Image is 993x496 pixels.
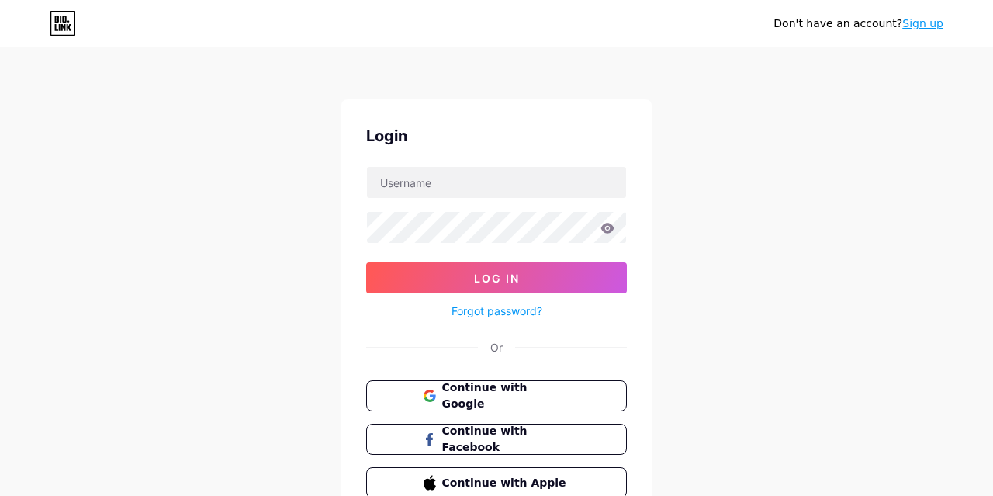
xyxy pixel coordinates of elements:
button: Continue with Facebook [366,424,627,455]
div: Login [366,124,627,147]
a: Sign up [902,17,943,29]
button: Log In [366,262,627,293]
span: Continue with Facebook [442,423,570,456]
span: Log In [474,272,520,285]
span: Continue with Google [442,380,570,412]
div: Or [490,339,503,356]
input: Username [367,167,626,198]
span: Continue with Apple [442,475,570,491]
a: Forgot password? [452,303,542,319]
div: Don't have an account? [773,16,943,32]
button: Continue with Google [366,380,627,411]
